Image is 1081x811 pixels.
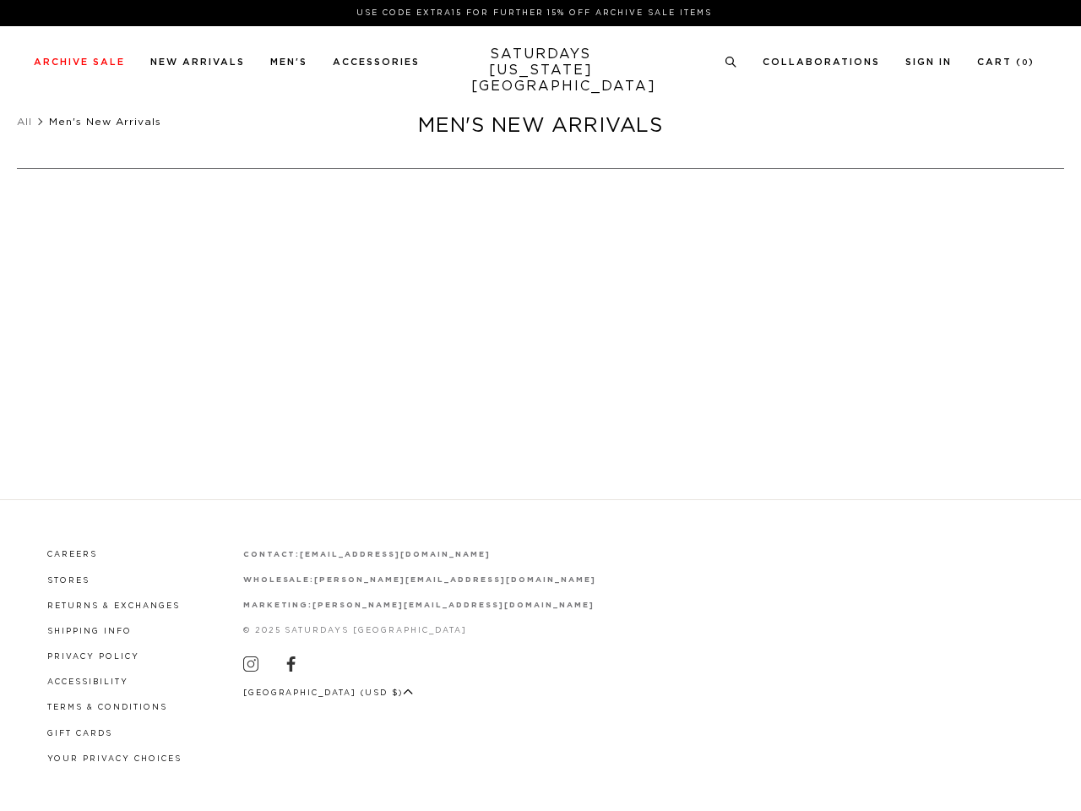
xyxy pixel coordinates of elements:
[1022,59,1029,67] small: 0
[47,602,180,610] a: Returns & Exchanges
[312,601,594,609] a: [PERSON_NAME][EMAIL_ADDRESS][DOMAIN_NAME]
[47,577,90,585] a: Stores
[243,624,596,637] p: © 2025 Saturdays [GEOGRAPHIC_DATA]
[34,57,125,67] a: Archive Sale
[243,601,313,609] strong: marketing:
[49,117,161,127] span: Men's New Arrivals
[17,117,32,127] a: All
[270,57,307,67] a: Men's
[300,551,490,558] a: [EMAIL_ADDRESS][DOMAIN_NAME]
[47,653,139,661] a: Privacy Policy
[977,57,1035,67] a: Cart (0)
[47,730,112,738] a: Gift Cards
[243,687,414,699] button: [GEOGRAPHIC_DATA] (USD $)
[47,755,182,763] a: Your privacy choices
[333,57,420,67] a: Accessories
[905,57,952,67] a: Sign In
[47,678,128,686] a: Accessibility
[243,576,315,584] strong: wholesale:
[763,57,880,67] a: Collaborations
[47,704,167,711] a: Terms & Conditions
[47,551,97,558] a: Careers
[150,57,245,67] a: New Arrivals
[41,7,1028,19] p: Use Code EXTRA15 for Further 15% Off Archive Sale Items
[47,628,132,635] a: Shipping Info
[243,551,301,558] strong: contact:
[314,576,595,584] a: [PERSON_NAME][EMAIL_ADDRESS][DOMAIN_NAME]
[471,46,611,95] a: SATURDAYS[US_STATE][GEOGRAPHIC_DATA]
